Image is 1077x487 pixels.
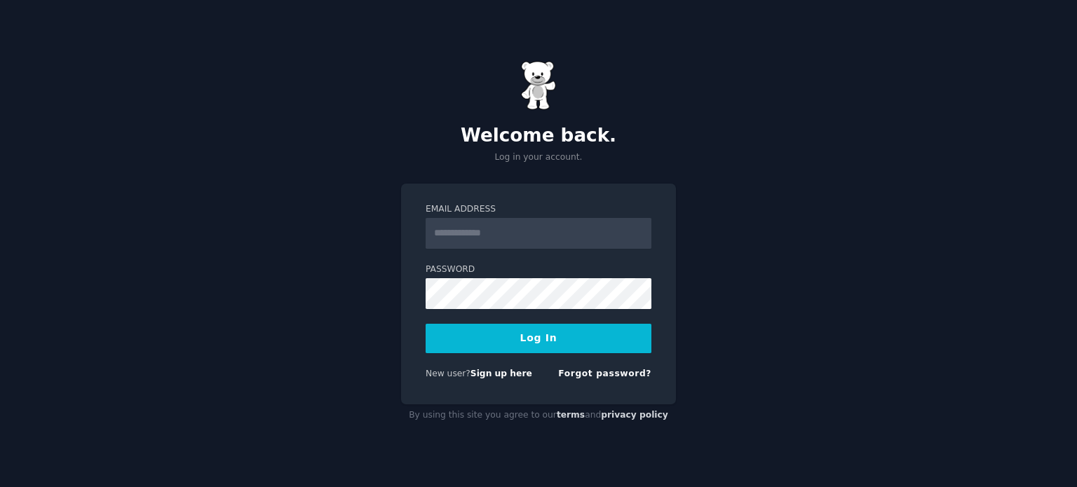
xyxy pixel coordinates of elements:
[601,410,668,420] a: privacy policy
[426,369,470,378] span: New user?
[521,61,556,110] img: Gummy Bear
[401,151,676,164] p: Log in your account.
[558,369,651,378] a: Forgot password?
[401,125,676,147] h2: Welcome back.
[557,410,585,420] a: terms
[401,404,676,427] div: By using this site you agree to our and
[426,263,651,276] label: Password
[470,369,532,378] a: Sign up here
[426,324,651,353] button: Log In
[426,203,651,216] label: Email Address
